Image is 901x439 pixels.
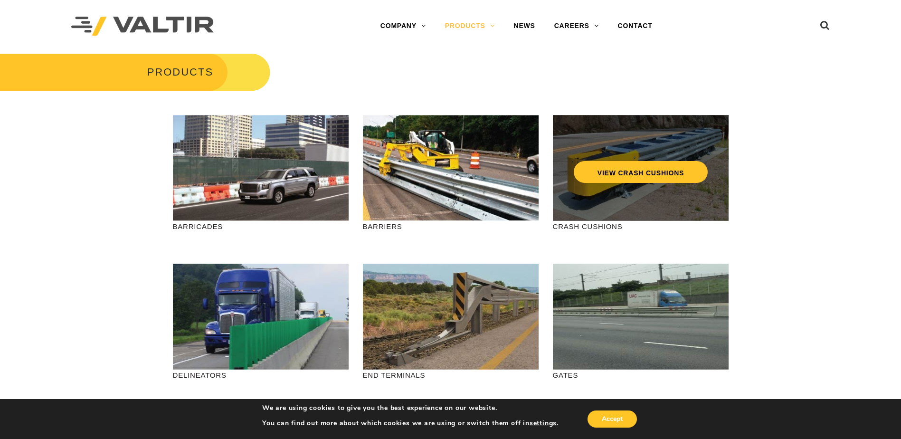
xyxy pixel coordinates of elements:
button: Accept [588,410,637,428]
p: BARRICADES [173,221,349,232]
a: NEWS [504,17,545,36]
a: PRODUCTS [436,17,504,36]
p: CRASH CUSHIONS [553,221,729,232]
a: COMPANY [371,17,436,36]
a: CONTACT [608,17,662,36]
p: END TERMINALS [363,370,539,381]
p: GATES [553,370,729,381]
p: BARRIERS [363,221,539,232]
p: You can find out more about which cookies we are using or switch them off in . [262,419,559,428]
p: We are using cookies to give you the best experience on our website. [262,404,559,412]
p: DELINEATORS [173,370,349,381]
a: VIEW CRASH CUSHIONS [573,161,707,183]
button: settings [530,419,557,428]
a: CAREERS [545,17,608,36]
img: Valtir [71,17,214,36]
